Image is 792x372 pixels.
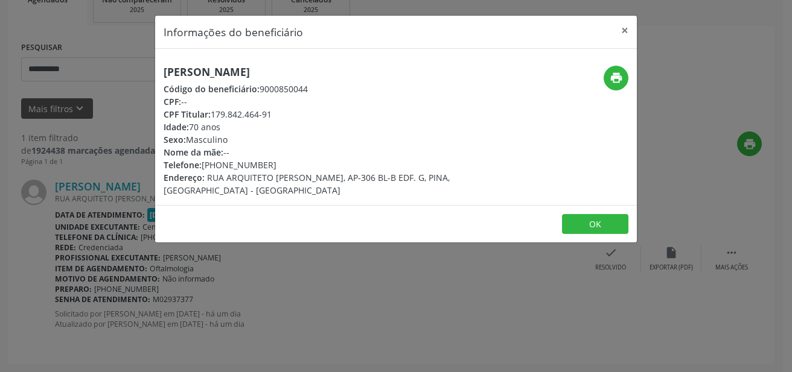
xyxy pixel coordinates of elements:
[164,134,186,145] span: Sexo:
[164,159,468,171] div: [PHONE_NUMBER]
[604,66,628,90] button: print
[613,16,637,45] button: Close
[164,121,468,133] div: 70 anos
[164,83,260,95] span: Código do beneficiário:
[610,71,623,84] i: print
[164,83,468,95] div: 9000850044
[164,109,211,120] span: CPF Titular:
[164,66,468,78] h5: [PERSON_NAME]
[164,146,468,159] div: --
[164,147,223,158] span: Nome da mãe:
[164,96,181,107] span: CPF:
[164,24,303,40] h5: Informações do beneficiário
[164,172,205,183] span: Endereço:
[164,172,450,196] span: RUA ARQUITETO [PERSON_NAME], AP-306 BL-B EDF. G, PINA, [GEOGRAPHIC_DATA] - [GEOGRAPHIC_DATA]
[164,133,468,146] div: Masculino
[164,159,202,171] span: Telefone:
[562,214,628,235] button: OK
[164,108,468,121] div: 179.842.464-91
[164,121,189,133] span: Idade:
[164,95,468,108] div: --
